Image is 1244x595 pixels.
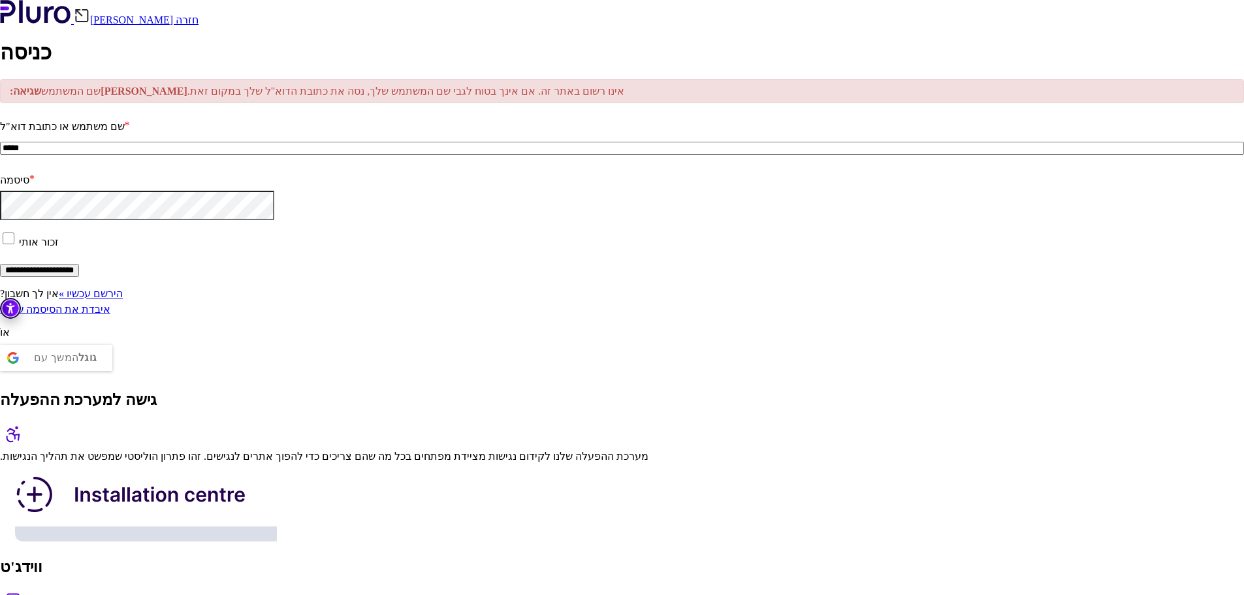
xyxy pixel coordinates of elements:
[90,14,199,25] font: חזרה [PERSON_NAME]
[10,86,41,97] font: שגיאה:
[3,233,14,244] input: זכור אותי
[101,86,187,97] font: [PERSON_NAME]
[187,86,625,97] font: אינו רשום באתר זה. אם אינך בטוח לגבי שם המשתמש שלך, נסה את כתובת הדוא"ל שלך במקום זאת.
[78,352,97,363] font: גוגל
[34,352,78,363] font: המשך עם
[74,8,90,24] img: סמל חזרה
[19,236,59,248] font: זכור אותי
[41,86,101,97] font: שם המשתמש
[74,14,199,25] a: חזרה [PERSON_NAME]
[59,288,123,299] a: הירשם עכשיו »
